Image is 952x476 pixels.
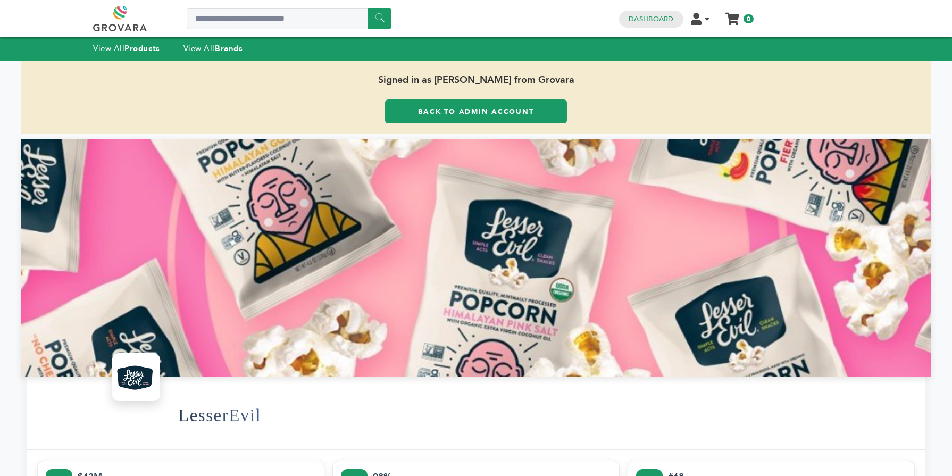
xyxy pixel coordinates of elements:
[124,43,160,54] strong: Products
[187,8,391,29] input: Search a product or brand...
[21,61,931,99] span: Signed in as [PERSON_NAME] from Grovara
[629,14,673,24] a: Dashboard
[178,389,261,441] h1: LesserEvil
[726,10,739,21] a: My Cart
[215,43,243,54] strong: Brands
[744,14,754,23] span: 0
[93,43,160,54] a: View AllProducts
[385,99,567,123] a: Back to Admin Account
[183,43,243,54] a: View AllBrands
[115,356,157,398] img: LesserEvil Logo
